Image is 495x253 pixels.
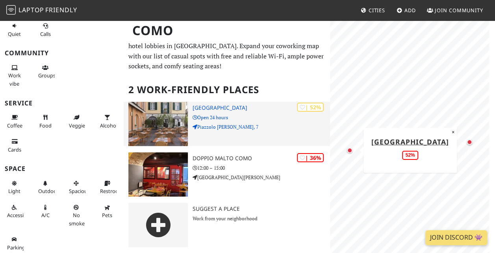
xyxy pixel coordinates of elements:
span: Parking [7,244,25,251]
h3: Service [5,99,119,107]
span: Quiet [8,30,21,37]
button: Spacious [67,177,86,198]
span: Natural light [8,187,20,195]
button: Quiet [5,19,24,40]
a: Add [393,3,419,17]
a: Join Community [424,3,486,17]
p: [GEOGRAPHIC_DATA][PERSON_NAME] [193,174,330,181]
p: Piazzolo [PERSON_NAME], 7 [193,123,330,131]
button: Coffee [5,111,24,132]
span: Air conditioned [41,212,50,219]
img: Avenue Hotel [128,102,188,146]
p: Work from your neighborhood [193,215,330,222]
button: Calls [36,19,55,40]
div: | 52% [297,103,324,112]
span: Group tables [38,72,56,79]
div: Map marker [345,146,354,155]
button: Work vibe [5,61,24,90]
button: Restroom [98,177,117,198]
button: Pets [98,201,117,222]
a: Doppio Malto Como | 36% Doppio Malto Como 12:00 – 15:00 [GEOGRAPHIC_DATA][PERSON_NAME] [124,152,330,197]
img: LaptopFriendly [6,5,16,15]
p: Open 24 hours [193,114,330,121]
span: Alcohol [100,122,117,129]
span: Add [404,7,416,14]
button: Groups [36,61,55,82]
a: Suggest a Place Work from your neighborhood [124,203,330,247]
button: A/C [36,201,55,222]
button: Light [5,177,24,198]
span: Credit cards [8,146,21,153]
h1: Como [126,20,328,41]
span: Join Community [435,7,483,14]
span: Accessible [7,212,31,219]
button: Outdoor [36,177,55,198]
p: The best work and study-friendly cafes, restaurants, libraries, and hotel lobbies in [GEOGRAPHIC_... [128,31,325,71]
button: Close popup [449,127,457,136]
span: Pet friendly [102,212,112,219]
button: Alcohol [98,111,117,132]
span: Video/audio calls [40,30,51,37]
h3: Community [5,49,119,57]
button: Food [36,111,55,132]
span: Outdoor area [38,187,59,195]
div: 52% [402,151,418,160]
a: LaptopFriendly LaptopFriendly [6,4,77,17]
button: Accessible [5,201,24,222]
h2: 2 Work-Friendly Places [128,78,325,102]
a: [GEOGRAPHIC_DATA] [371,137,449,146]
button: Veggie [67,111,86,132]
img: Doppio Malto Como [128,152,188,197]
span: People working [8,72,21,87]
button: No smoke [67,201,86,230]
h3: [GEOGRAPHIC_DATA] [193,105,330,111]
span: Smoke free [69,212,85,227]
a: Cities [358,3,388,17]
span: Veggie [69,122,85,129]
div: | 36% [297,153,324,162]
span: Food [39,122,52,129]
button: Cards [5,135,24,156]
a: Avenue Hotel | 52% [GEOGRAPHIC_DATA] Open 24 hours Piazzolo [PERSON_NAME], 7 [124,102,330,146]
h3: Suggest a Place [193,206,330,212]
h3: Doppio Malto Como [193,155,330,162]
span: Friendly [45,6,77,14]
span: Laptop [19,6,44,14]
span: Cities [369,7,385,14]
h3: Space [5,165,119,172]
span: Coffee [7,122,22,129]
span: Restroom [100,187,123,195]
span: Spacious [69,187,90,195]
div: Map marker [465,137,474,147]
img: gray-place-d2bdb4477600e061c01bd816cc0f2ef0cfcb1ca9e3ad78868dd16fb2af073a21.png [128,203,188,247]
p: 12:00 – 15:00 [193,164,330,172]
